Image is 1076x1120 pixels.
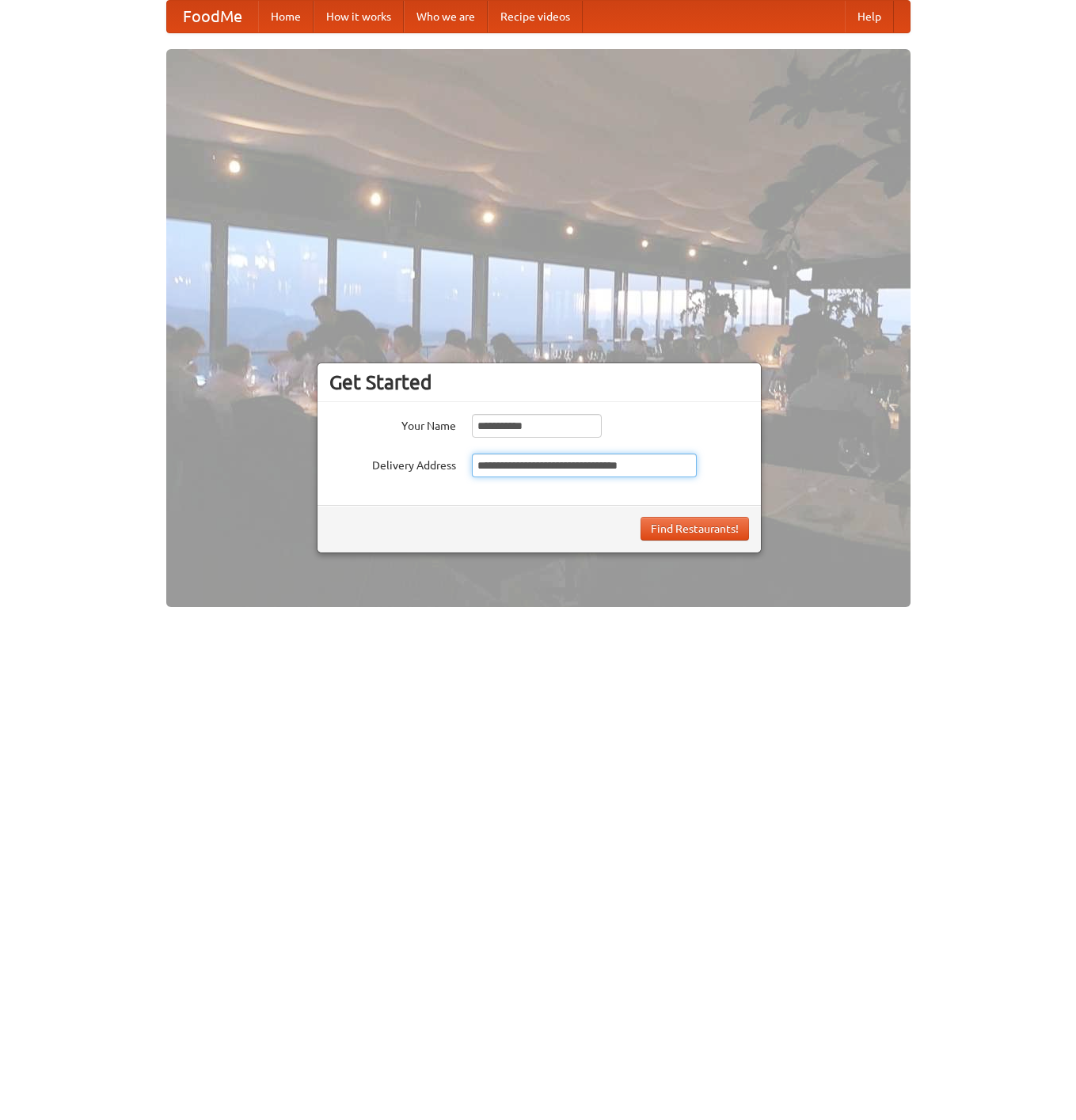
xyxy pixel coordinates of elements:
a: Who we are [404,1,488,32]
label: Your Name [329,414,456,434]
button: Find Restaurants! [641,517,749,541]
a: Help [845,1,894,32]
a: Home [258,1,314,32]
label: Delivery Address [329,454,456,473]
a: How it works [314,1,404,32]
a: FoodMe [167,1,258,32]
h3: Get Started [329,370,749,394]
a: Recipe videos [488,1,583,32]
